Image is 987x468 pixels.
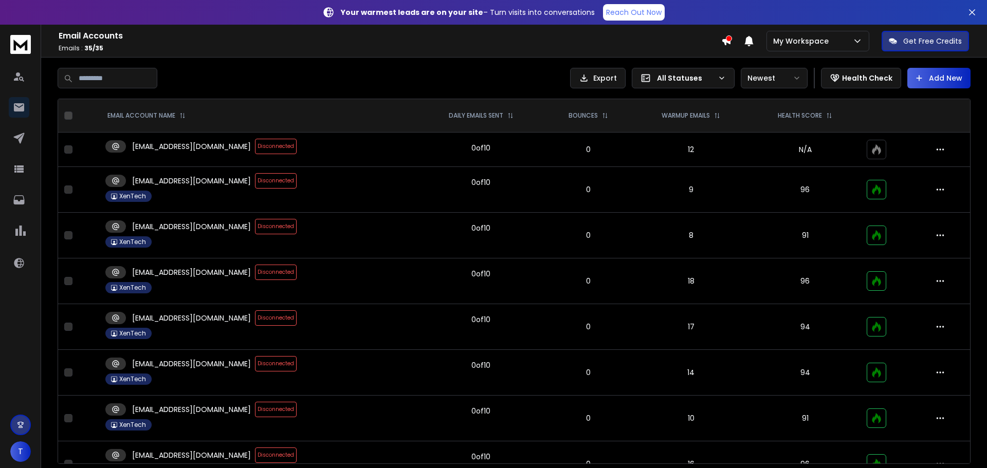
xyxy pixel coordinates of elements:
td: 14 [632,350,750,396]
p: All Statuses [657,73,714,83]
p: [EMAIL_ADDRESS][DOMAIN_NAME] [132,359,251,369]
p: XenTech [119,284,146,292]
img: logo [10,35,31,54]
p: Emails : [59,44,721,52]
td: 18 [632,258,750,304]
p: XenTech [119,192,146,200]
p: 0 [551,367,626,378]
p: XenTech [119,421,146,429]
div: 0 of 10 [471,223,490,233]
div: 0 of 10 [471,177,490,188]
span: 35 / 35 [84,44,103,52]
button: Get Free Credits [882,31,969,51]
div: 0 of 10 [471,406,490,416]
p: WARMUP EMAILS [662,111,710,120]
td: 91 [750,396,861,441]
span: Disconnected [255,356,297,371]
td: 12 [632,133,750,167]
button: Add New [907,68,971,88]
a: Reach Out Now [603,4,665,21]
p: [EMAIL_ADDRESS][DOMAIN_NAME] [132,404,251,415]
td: 17 [632,304,750,350]
p: My Workspace [773,36,833,46]
td: 10 [632,396,750,441]
p: XenTech [119,238,146,246]
td: 8 [632,213,750,258]
div: 0 of 10 [471,452,490,462]
span: Disconnected [255,219,297,234]
button: T [10,441,31,462]
p: [EMAIL_ADDRESS][DOMAIN_NAME] [132,141,251,152]
span: Disconnected [255,310,297,326]
td: 94 [750,304,861,350]
p: HEALTH SCORE [778,111,822,120]
button: Health Check [821,68,901,88]
span: Disconnected [255,265,297,280]
span: Disconnected [255,402,297,417]
div: EMAIL ACCOUNT NAME [107,111,186,120]
p: Get Free Credits [903,36,962,46]
p: 0 [551,413,626,423]
p: 0 [551,230,626,240]
div: 0 of 10 [471,269,490,279]
td: 9 [632,167,750,213]
td: 94 [750,350,861,396]
span: Disconnected [255,139,297,154]
p: 0 [551,144,626,155]
p: XenTech [119,329,146,338]
button: Export [570,68,626,88]
td: 96 [750,258,861,304]
p: DAILY EMAILS SENT [449,111,503,120]
p: XenTech [119,375,146,383]
p: 0 [551,322,626,332]
td: 91 [750,213,861,258]
button: Newest [741,68,808,88]
p: Reach Out Now [606,7,662,17]
span: Disconnected [255,173,297,189]
div: 0 of 10 [471,360,490,370]
strong: Your warmest leads are on your site [341,7,483,17]
p: N/A [756,144,854,155]
p: – Turn visits into conversations [341,7,595,17]
h1: Email Accounts [59,30,721,42]
p: [EMAIL_ADDRESS][DOMAIN_NAME] [132,267,251,277]
p: [EMAIL_ADDRESS][DOMAIN_NAME] [132,221,251,232]
p: [EMAIL_ADDRESS][DOMAIN_NAME] [132,313,251,323]
span: Disconnected [255,447,297,463]
p: Health Check [842,73,892,83]
p: [EMAIL_ADDRESS][DOMAIN_NAME] [132,176,251,186]
p: [EMAIL_ADDRESS][DOMAIN_NAME] [132,450,251,460]
div: 0 of 10 [471,143,490,153]
p: BOUNCES [569,111,598,120]
p: 0 [551,184,626,195]
td: 96 [750,167,861,213]
div: 0 of 10 [471,314,490,325]
p: 0 [551,276,626,286]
